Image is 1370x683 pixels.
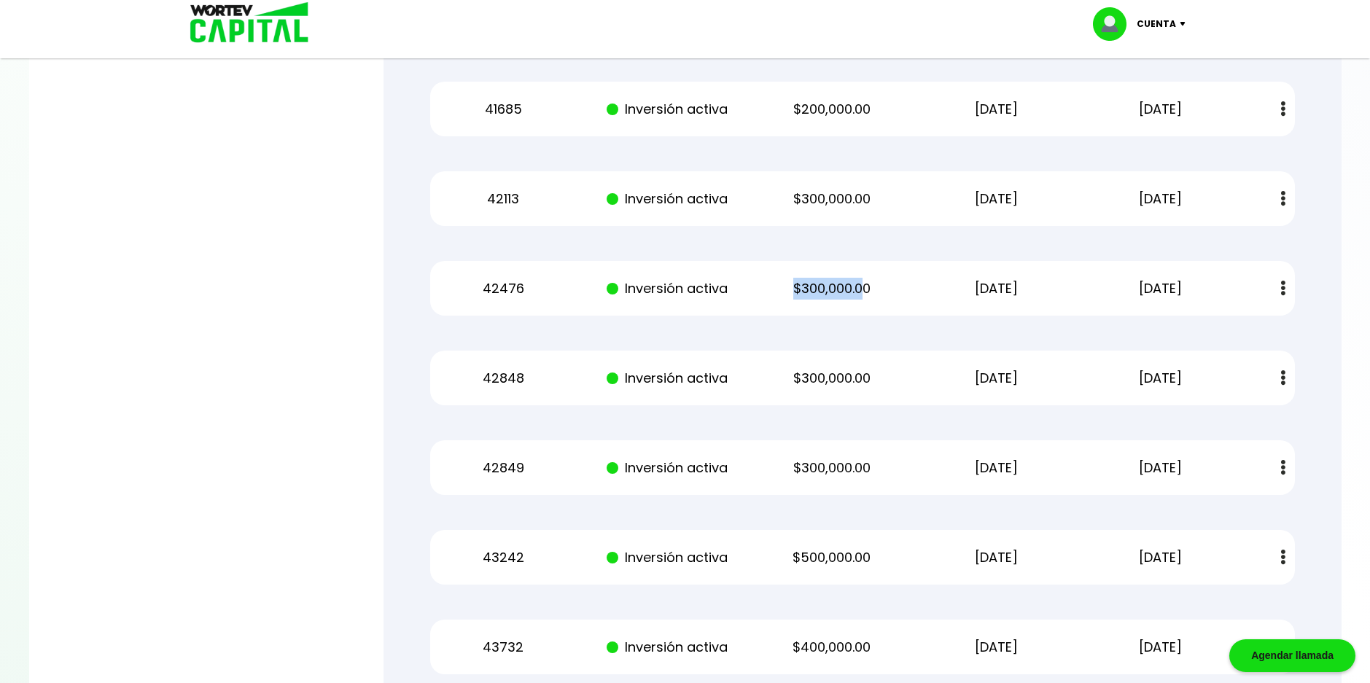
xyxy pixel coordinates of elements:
p: [DATE] [1091,636,1230,658]
p: $300,000.00 [763,188,901,210]
p: [DATE] [1091,188,1230,210]
p: [DATE] [927,98,1065,120]
p: 42476 [434,278,572,300]
p: [DATE] [1091,547,1230,569]
p: Inversión activa [599,188,737,210]
p: 43732 [434,636,572,658]
p: [DATE] [1091,367,1230,389]
p: Inversión activa [599,636,737,658]
p: [DATE] [927,547,1065,569]
p: $300,000.00 [763,457,901,479]
p: [DATE] [1091,98,1230,120]
div: Agendar llamada [1229,639,1355,672]
p: 42848 [434,367,572,389]
p: $200,000.00 [763,98,901,120]
p: Inversión activa [599,367,737,389]
p: 41685 [434,98,572,120]
p: Cuenta [1137,13,1176,35]
img: icon-down [1176,22,1196,26]
p: $300,000.00 [763,367,901,389]
p: $500,000.00 [763,547,901,569]
p: [DATE] [927,457,1065,479]
p: 43242 [434,547,572,569]
p: [DATE] [927,367,1065,389]
p: [DATE] [1091,457,1230,479]
p: [DATE] [927,278,1065,300]
p: 42849 [434,457,572,479]
p: [DATE] [927,188,1065,210]
p: 42113 [434,188,572,210]
p: [DATE] [1091,278,1230,300]
p: $300,000.00 [763,278,901,300]
img: profile-image [1093,7,1137,41]
p: Inversión activa [599,278,737,300]
p: $400,000.00 [763,636,901,658]
p: [DATE] [927,636,1065,658]
p: Inversión activa [599,547,737,569]
p: Inversión activa [599,98,737,120]
p: Inversión activa [599,457,737,479]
